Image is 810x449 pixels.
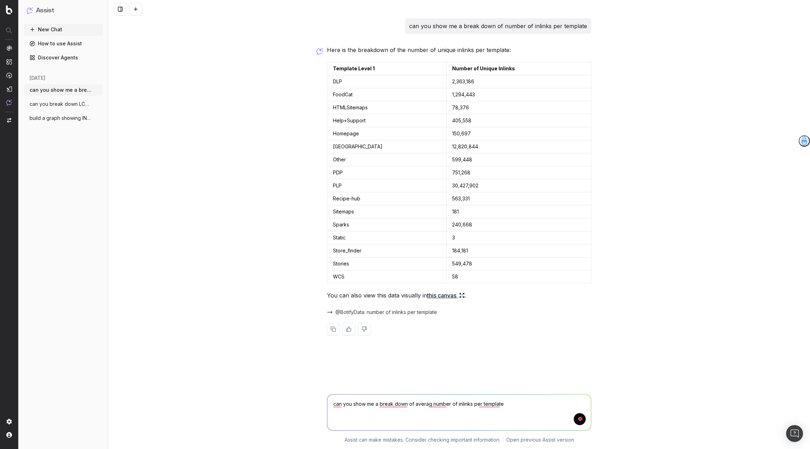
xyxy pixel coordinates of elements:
td: 1,294,443 [446,88,591,101]
img: Botify assist logo [316,48,323,55]
span: can you show me a break down of number o [30,86,91,94]
td: 78,376 [446,101,591,114]
span: [DATE] [30,75,45,82]
td: 549,478 [446,257,591,270]
td: 563,331 [446,192,591,205]
img: Setting [6,419,12,424]
a: this canvas [427,290,465,300]
td: 12,820,844 [446,140,591,153]
td: Sitemaps [327,205,446,218]
td: Homepage [327,127,446,140]
td: 405,558 [446,114,591,127]
td: WCS [327,270,446,283]
td: 30,427,902 [446,179,591,192]
td: 2,363,186 [446,75,591,88]
td: Static [327,231,446,244]
p: can you show me a break down of number of inlinks per template [409,21,587,31]
button: Assist [27,6,100,15]
td: 184,181 [446,244,591,257]
button: New Chat [24,24,103,35]
img: Activation [6,72,12,78]
button: can you show me a break down of number o [24,84,103,96]
p: Assist can make mistakes. Consider checking important information. [345,436,500,443]
td: Stories [327,257,446,270]
button: build a graph showing INP over time, bro [24,113,103,124]
p: Here is the breakdown of the number of unique inlinks per template: [327,45,591,55]
a: Open previous Assist version [506,436,574,443]
span: build a graph showing INP over time, bro [30,115,91,122]
img: Assist [6,100,12,105]
td: 751,268 [446,166,591,179]
td: Number of Unique Inlinks [446,62,591,75]
td: 58 [446,270,591,283]
img: Studio [6,86,12,92]
span: @BotifyData: number of inlinks per template [335,309,437,316]
img: Assist [27,7,33,14]
td: Help+Support [327,114,446,127]
img: Switch project [7,118,11,123]
button: can you break down LCP per template [24,98,103,110]
td: HTMLSitemaps [327,101,446,114]
td: 181 [446,205,591,218]
img: Botify logo [6,5,12,14]
img: Intelligence [6,59,12,65]
td: PDP [327,166,446,179]
p: You can also view this data visually in . [327,290,591,300]
td: 599,448 [446,153,591,166]
button: @BotifyData: number of inlinks per template [327,309,437,316]
td: FoodCat [327,88,446,101]
h1: Assist [36,6,54,15]
textarea: To enrich screen reader interactions, please activate Accessibility in Grammarly extension settings [327,395,591,430]
td: 240,668 [446,218,591,231]
img: Analytics [6,45,12,51]
td: Recipe-hub [327,192,446,205]
td: 150,697 [446,127,591,140]
td: Store_finder [327,244,446,257]
a: How to use Assist [24,38,103,49]
td: Sparks [327,218,446,231]
td: 3 [446,231,591,244]
a: Discover Agents [24,52,103,63]
td: [GEOGRAPHIC_DATA] [327,140,446,153]
td: DLP [327,75,446,88]
td: Other [327,153,446,166]
span: can you break down LCP per template [30,101,91,108]
img: My account [6,432,12,438]
td: Template Level 1 [327,62,446,75]
td: PLP [327,179,446,192]
div: Open Intercom Messenger [786,425,803,442]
